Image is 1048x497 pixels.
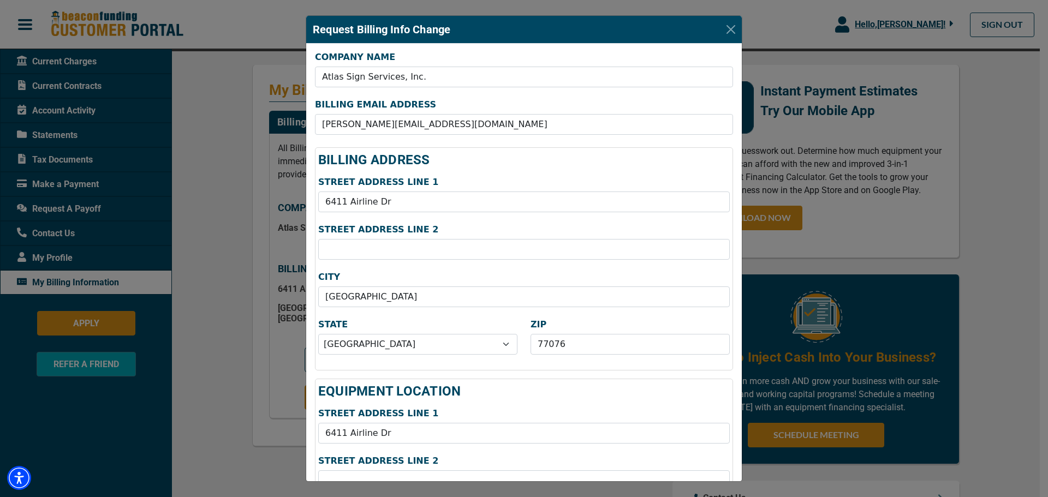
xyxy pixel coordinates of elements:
label: COMPANY NAME [315,52,733,62]
label: STREET ADDRESS LINE 1 [318,409,730,418]
label: STREET ADDRESS LINE 1 [318,177,730,187]
label: STREET ADDRESS LINE 2 [318,456,730,466]
h4: BILLING ADDRESS [318,151,730,169]
label: STATE [318,320,517,330]
h5: Request Billing Info Change [313,21,450,38]
label: ZIP [531,320,730,330]
h4: EQUIPMENT LOCATION [318,382,730,400]
button: Close [722,21,740,38]
div: Accessibility Menu [7,466,31,490]
label: CITY [318,272,730,282]
label: STREET ADDRESS LINE 2 [318,225,730,235]
label: BILLING EMAIL ADDRESS [315,100,733,110]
